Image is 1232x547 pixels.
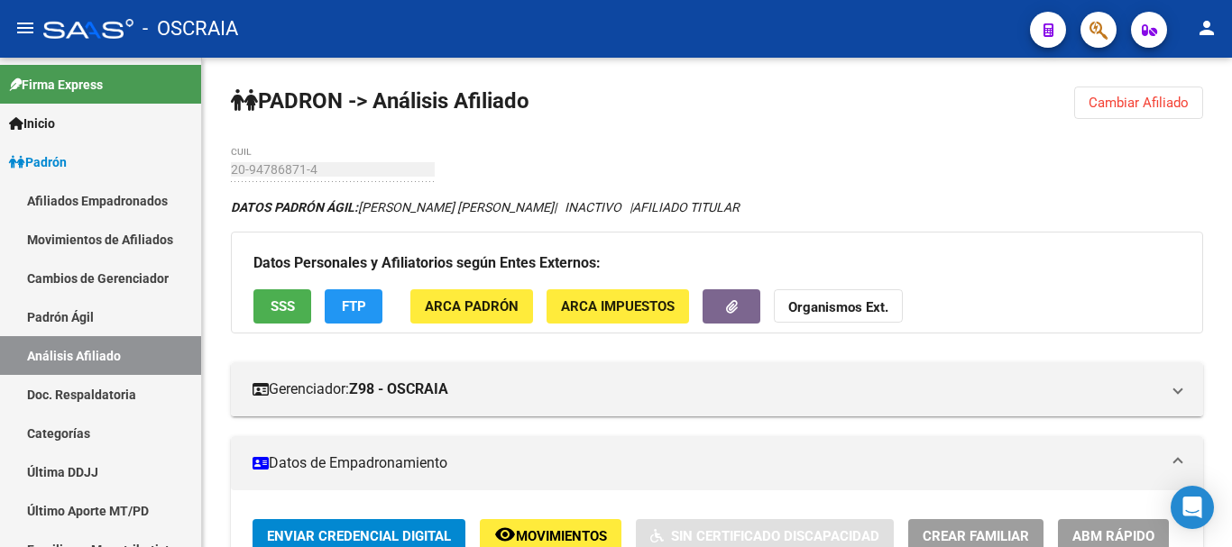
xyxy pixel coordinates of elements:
[9,114,55,133] span: Inicio
[1171,486,1214,529] div: Open Intercom Messenger
[1074,87,1203,119] button: Cambiar Afiliado
[253,289,311,323] button: SSS
[325,289,382,323] button: FTP
[342,299,366,315] span: FTP
[253,453,1160,473] mat-panel-title: Datos de Empadronamiento
[231,362,1203,416] mat-expansion-panel-header: Gerenciador:Z98 - OSCRAIA
[547,289,689,323] button: ARCA Impuestos
[425,299,519,315] span: ARCA Padrón
[923,528,1029,544] span: Crear Familiar
[9,152,67,172] span: Padrón
[561,299,675,315] span: ARCA Impuestos
[671,528,879,544] span: Sin Certificado Discapacidad
[494,524,516,545] mat-icon: remove_red_eye
[231,200,358,214] strong: DATOS PADRÓN ÁGIL:
[267,528,451,544] span: Enviar Credencial Digital
[1089,95,1189,111] span: Cambiar Afiliado
[231,88,529,114] strong: PADRON -> Análisis Afiliado
[143,9,238,49] span: - OSCRAIA
[632,200,740,214] span: AFILIADO TITULAR
[253,379,1160,399] mat-panel-title: Gerenciador:
[271,299,295,315] span: SSS
[253,251,1181,276] h3: Datos Personales y Afiliatorios según Entes Externos:
[1196,17,1218,39] mat-icon: person
[231,436,1203,490] mat-expansion-panel-header: Datos de Empadronamiento
[14,17,36,39] mat-icon: menu
[9,75,103,95] span: Firma Express
[349,379,448,399] strong: Z98 - OSCRAIA
[774,289,903,323] button: Organismos Ext.
[231,200,554,214] span: [PERSON_NAME] [PERSON_NAME]
[516,528,607,544] span: Movimientos
[231,200,740,214] i: | INACTIVO |
[410,289,533,323] button: ARCA Padrón
[1072,528,1154,544] span: ABM Rápido
[788,300,888,316] strong: Organismos Ext.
